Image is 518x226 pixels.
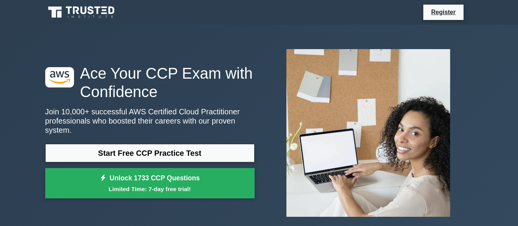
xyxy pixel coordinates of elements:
[45,168,255,199] a: Unlock 1733 CCP QuestionsLimited Time: 7-day free trial!
[45,64,255,101] h1: Ace Your CCP Exam with Confidence
[55,185,245,193] small: Limited Time: 7-day free trial!
[45,144,255,162] a: Start Free CCP Practice Test
[45,107,255,135] p: Join 10,000+ successful AWS Certified Cloud Practitioner professionals who boosted their careers ...
[426,7,460,17] a: Register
